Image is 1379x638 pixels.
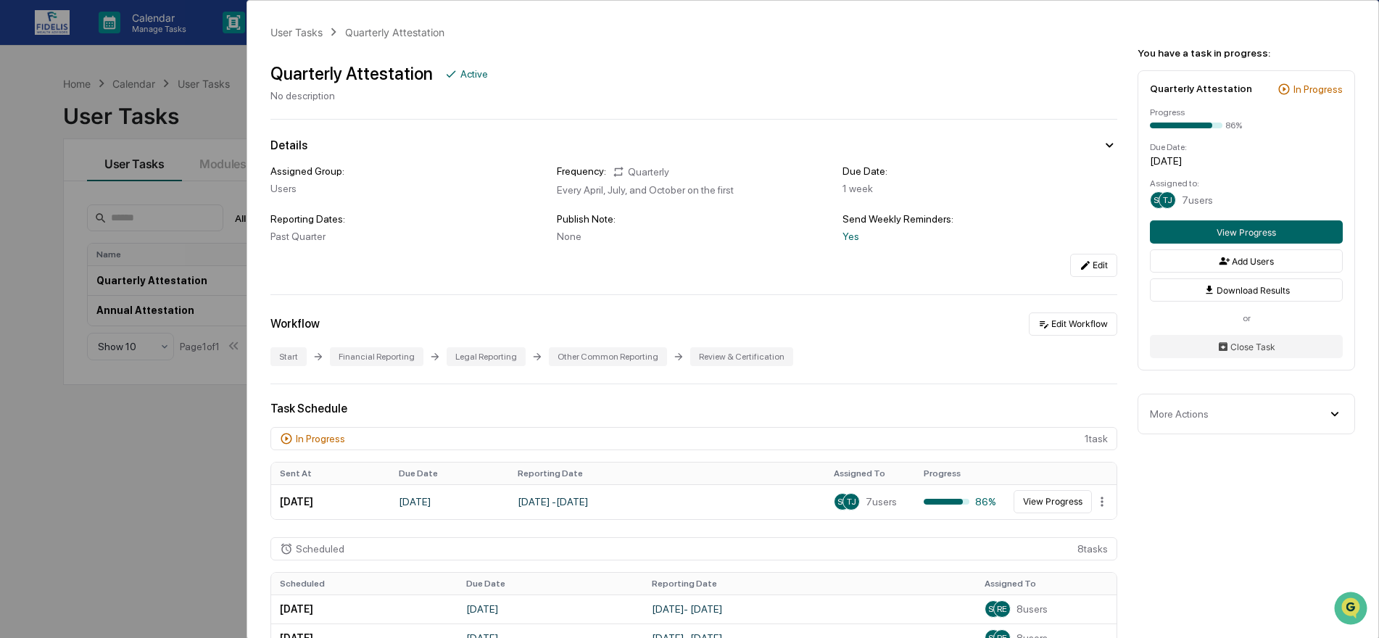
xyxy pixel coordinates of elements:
[15,111,41,137] img: 1746055101610-c473b297-6a78-478c-a979-82029cc54cd1
[49,125,183,137] div: We're available if you need us!
[270,427,1117,450] div: 1 task
[270,90,488,101] div: No description
[1150,83,1252,94] div: Quarterly Attestation
[842,183,1117,194] div: 1 week
[643,594,976,623] td: [DATE] - [DATE]
[866,496,897,507] span: 7 users
[1333,590,1372,629] iframe: Open customer support
[1150,335,1343,358] button: Close Task
[557,165,606,178] div: Frequency:
[1138,47,1355,59] div: You have a task in progress:
[99,177,186,203] a: 🗄️Attestations
[271,463,390,484] th: Sent At
[270,537,1117,560] div: 8 task s
[557,231,832,242] div: None
[1150,220,1343,244] button: View Progress
[1150,249,1343,273] button: Add Users
[1070,254,1117,277] button: Edit
[29,183,94,197] span: Preclearance
[390,463,509,484] th: Due Date
[102,245,175,257] a: Powered byPylon
[330,347,423,366] div: Financial Reporting
[247,115,264,133] button: Start new chat
[15,184,26,196] div: 🖐️
[144,246,175,257] span: Pylon
[345,26,444,38] div: Quarterly Attestation
[1150,155,1343,167] div: [DATE]
[1150,278,1343,302] button: Download Results
[842,213,1117,225] div: Send Weekly Reminders:
[915,463,1005,484] th: Progress
[690,347,793,366] div: Review & Certification
[924,496,996,507] div: 86%
[9,177,99,203] a: 🖐️Preclearance
[270,165,545,177] div: Assigned Group:
[457,594,643,623] td: [DATE]
[1029,312,1117,336] button: Edit Workflow
[1016,603,1048,615] span: 8 users
[612,165,669,178] div: Quarterly
[9,204,97,231] a: 🔎Data Lookup
[270,402,1117,415] div: Task Schedule
[1150,408,1209,420] div: More Actions
[1293,83,1343,95] div: In Progress
[1014,490,1092,513] button: View Progress
[460,68,488,80] div: Active
[457,573,643,594] th: Due Date
[1163,195,1172,205] span: TJ
[270,26,323,38] div: User Tasks
[49,111,238,125] div: Start new chat
[1154,195,1164,205] span: ST
[29,210,91,225] span: Data Lookup
[296,543,344,555] div: Scheduled
[847,497,856,507] span: TJ
[837,497,848,507] span: ST
[842,231,1117,242] div: Yes
[1150,107,1343,117] div: Progress
[997,604,1007,614] span: RE
[296,433,345,444] div: In Progress
[976,573,1117,594] th: Assigned To
[271,573,457,594] th: Scheduled
[270,347,307,366] div: Start
[509,463,825,484] th: Reporting Date
[1150,178,1343,188] div: Assigned to:
[15,212,26,223] div: 🔎
[557,184,832,196] div: Every April, July, and October on the first
[270,183,545,194] div: Users
[270,63,433,84] div: Quarterly Attestation
[1182,194,1213,206] span: 7 users
[509,484,825,519] td: [DATE] - [DATE]
[549,347,667,366] div: Other Common Reporting
[120,183,180,197] span: Attestations
[825,463,915,484] th: Assigned To
[390,484,509,519] td: [DATE]
[1150,142,1343,152] div: Due Date:
[271,594,457,623] td: [DATE]
[270,231,545,242] div: Past Quarter
[1150,313,1343,323] div: or
[988,604,998,614] span: ST
[38,66,239,81] input: Clear
[105,184,117,196] div: 🗄️
[1225,120,1242,130] div: 86%
[270,138,307,152] div: Details
[557,213,832,225] div: Publish Note:
[270,213,545,225] div: Reporting Dates:
[270,317,320,331] div: Workflow
[15,30,264,54] p: How can we help?
[643,573,976,594] th: Reporting Date
[271,484,390,519] td: [DATE]
[842,165,1117,177] div: Due Date:
[447,347,526,366] div: Legal Reporting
